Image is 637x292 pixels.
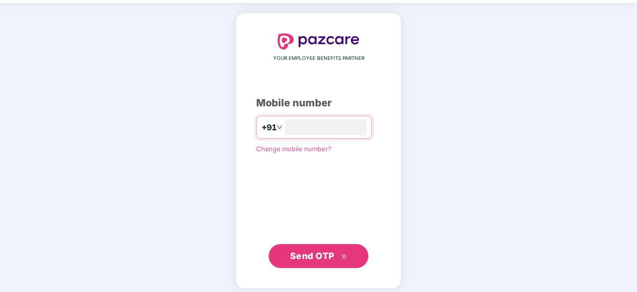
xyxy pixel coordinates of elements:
img: logo [278,33,359,49]
span: +91 [262,121,277,134]
span: double-right [341,254,347,260]
div: Mobile number [256,95,381,111]
span: YOUR EMPLOYEE BENEFITS PARTNER [273,54,364,62]
button: Send OTPdouble-right [269,244,368,268]
a: Change mobile number? [256,145,331,153]
span: Send OTP [290,251,334,261]
span: down [277,124,283,130]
